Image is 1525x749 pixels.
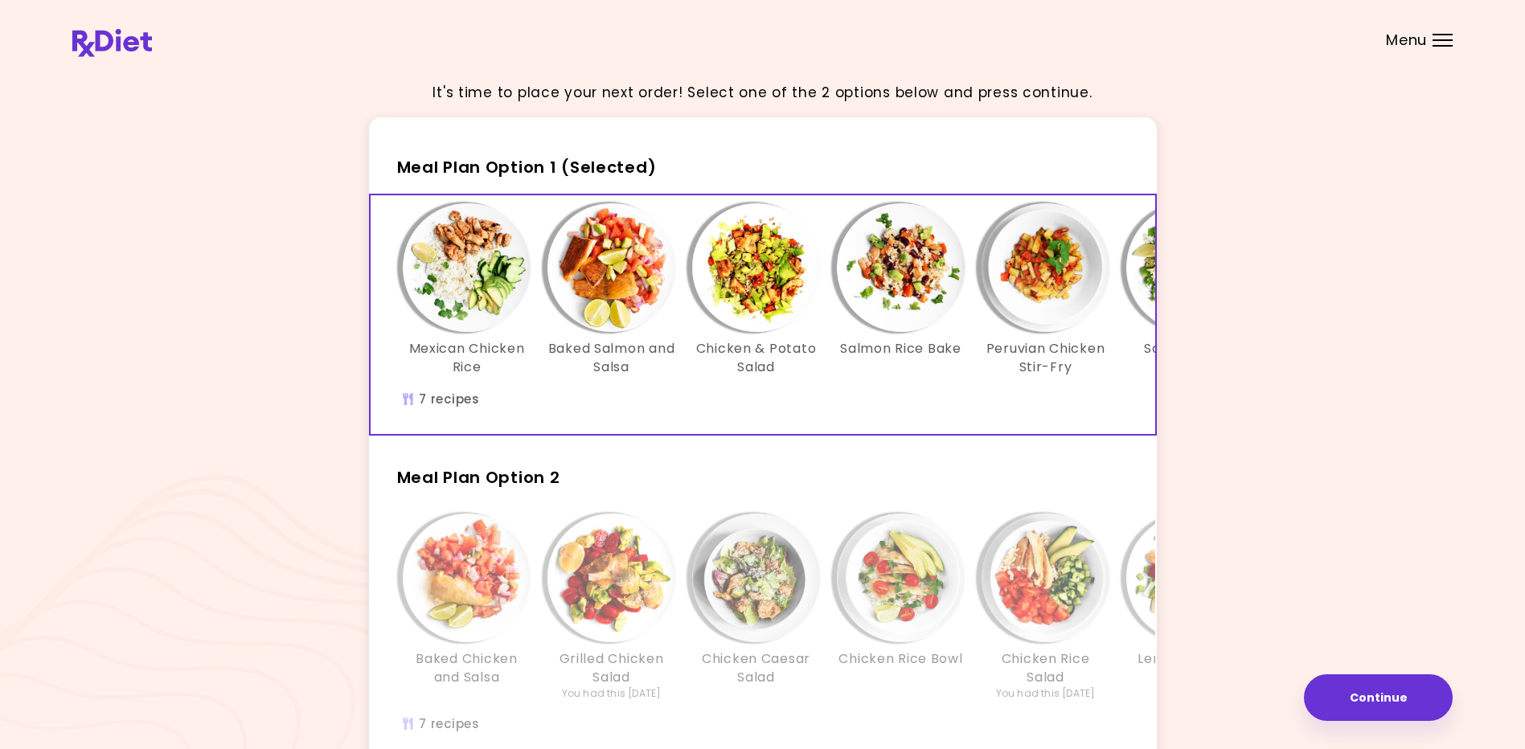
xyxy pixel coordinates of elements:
div: Info - Salmon Rice Bake - Meal Plan Option 1 (Selected) [829,203,974,376]
div: Info - Chicken & Potato Salad - Meal Plan Option 1 (Selected) [684,203,829,376]
div: Info - Mexican Chicken Rice - Meal Plan Option 1 (Selected) [395,203,539,376]
div: Info - Chicken Rice Salad - Meal Plan Option 2 [974,514,1118,701]
div: Info - Salmon Salad - Meal Plan Option 1 (Selected) [1118,203,1263,376]
div: Info - Peruvian Chicken Stir-Fry - Meal Plan Option 1 (Selected) [974,203,1118,376]
div: You had this [DATE] [996,686,1096,701]
span: Meal Plan Option 1 (Selected) [397,156,657,178]
h3: Baked Salmon and Salsa [547,340,676,376]
div: Info - Baked Chicken and Salsa - Meal Plan Option 2 [395,514,539,701]
h3: Grilled Chicken Salad [547,650,676,686]
h3: Chicken & Potato Salad [692,340,821,376]
h3: Salmon Salad [1144,340,1236,358]
p: It's time to place your next order! Select one of the 2 options below and press continue. [432,82,1092,104]
h3: Chicken Caesar Salad [692,650,821,686]
span: Meal Plan Option 2 [397,466,560,489]
div: You had this [DATE] [562,686,662,701]
h3: Peruvian Chicken Stir-Fry [982,340,1110,376]
div: Info - Grilled Chicken Salad - Meal Plan Option 2 [539,514,684,701]
button: Continue [1304,674,1453,721]
span: Menu [1386,33,1427,47]
h3: Chicken Rice Bowl [838,650,962,668]
h3: Lemon Chicken Salad [1126,650,1255,686]
h3: Baked Chicken and Salsa [403,650,531,686]
img: RxDiet [72,29,152,57]
h3: Mexican Chicken Rice [403,340,531,376]
div: Info - Chicken Caesar Salad - Meal Plan Option 2 [684,514,829,701]
h3: Chicken Rice Salad [982,650,1110,686]
div: Info - Chicken Rice Bowl - Meal Plan Option 2 [829,514,974,701]
h3: Salmon Rice Bake [840,340,961,358]
div: Info - Baked Salmon and Salsa - Meal Plan Option 1 (Selected) [539,203,684,376]
div: Info - Lemon Chicken Salad - Meal Plan Option 2 [1118,514,1263,701]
